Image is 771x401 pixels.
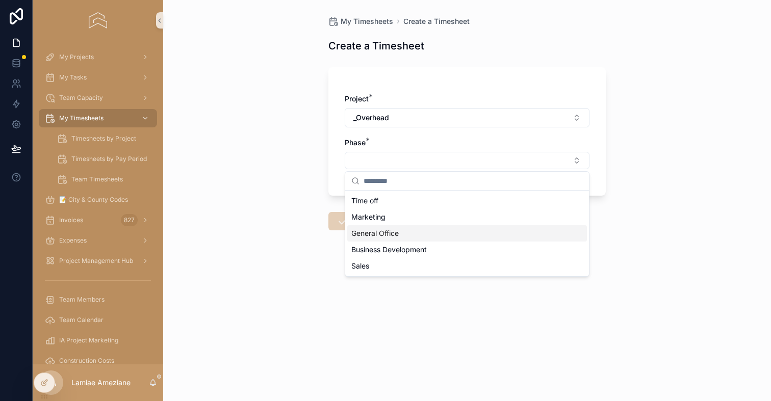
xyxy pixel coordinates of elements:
[351,212,385,222] span: Marketing
[328,16,393,26] a: My Timesheets
[59,216,83,224] span: Invoices
[59,316,104,324] span: Team Calendar
[33,41,163,364] div: scrollable content
[51,129,157,148] a: Timesheets by Project
[353,113,389,123] span: _Overhead
[59,296,105,304] span: Team Members
[71,175,123,183] span: Team Timesheets
[71,378,131,388] p: Lamiae Ameziane
[59,73,87,82] span: My Tasks
[39,352,157,370] a: Construction Costs
[51,170,157,189] a: Team Timesheets
[345,191,589,276] div: Suggestions
[39,48,157,66] a: My Projects
[59,357,114,365] span: Construction Costs
[71,155,147,163] span: Timesheets by Pay Period
[341,16,393,26] span: My Timesheets
[59,94,103,102] span: Team Capacity
[345,152,589,169] button: Select Button
[351,228,399,238] span: General Office
[39,68,157,87] a: My Tasks
[89,12,107,29] img: App logo
[345,138,366,147] span: Phase
[345,94,369,103] span: Project
[59,257,133,265] span: Project Management Hub
[59,236,87,245] span: Expenses
[328,39,424,53] h1: Create a Timesheet
[59,196,128,204] span: 📝 City & County Codes
[351,196,378,206] span: Time off
[403,16,470,26] a: Create a Timesheet
[39,231,157,250] a: Expenses
[71,135,136,143] span: Timesheets by Project
[59,53,94,61] span: My Projects
[345,108,589,127] button: Select Button
[351,245,427,255] span: Business Development
[59,114,104,122] span: My Timesheets
[39,252,157,270] a: Project Management Hub
[39,109,157,127] a: My Timesheets
[59,336,118,344] span: IA Project Marketing
[51,150,157,168] a: Timesheets by Pay Period
[39,191,157,209] a: 📝 City & County Codes
[39,89,157,107] a: Team Capacity
[39,331,157,350] a: IA Project Marketing
[351,261,369,271] span: Sales
[39,311,157,329] a: Team Calendar
[121,214,138,226] div: 827
[39,211,157,229] a: Invoices827
[39,290,157,309] a: Team Members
